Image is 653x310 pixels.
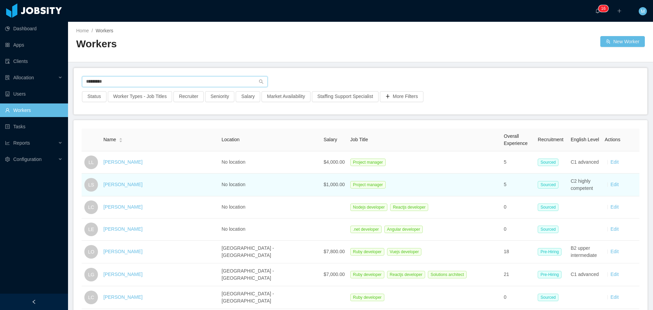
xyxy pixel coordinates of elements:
[13,157,41,162] span: Configuration
[103,294,143,300] a: [PERSON_NAME]
[610,249,619,254] a: Edit
[595,9,600,13] i: icon: bell
[610,204,619,210] a: Edit
[13,140,30,146] span: Reports
[5,38,63,52] a: icon: appstoreApps
[610,226,619,232] a: Edit
[13,75,34,80] span: Allocation
[387,248,422,256] span: Vuejs developer
[384,226,423,233] span: Angular developer
[5,157,10,162] i: icon: setting
[610,294,619,300] a: Edit
[221,137,239,142] span: Location
[568,151,602,174] td: C1 advanced
[538,271,562,278] span: Pre-Hiring
[610,182,619,187] a: Edit
[324,249,345,254] span: $7,800.00
[350,294,384,301] span: Ruby developer
[5,141,10,145] i: icon: line-chart
[91,28,93,33] span: /
[538,181,558,189] span: Sourced
[219,218,321,241] td: No location
[538,203,558,211] span: Sourced
[538,226,558,233] span: Sourced
[119,140,123,142] i: icon: caret-down
[617,9,622,13] i: icon: plus
[428,271,467,278] span: Solutions architect
[324,272,345,277] span: $7,000.00
[219,241,321,263] td: [GEOGRAPHIC_DATA] - [GEOGRAPHIC_DATA]
[350,226,382,233] span: .net developer
[641,7,645,15] span: M
[324,159,345,165] span: $4,000.00
[598,5,608,12] sup: 16
[5,87,63,101] a: icon: robotUsers
[538,272,564,277] a: Pre-Hiring
[103,249,143,254] a: [PERSON_NAME]
[538,182,561,187] a: Sourced
[501,286,535,309] td: 0
[5,22,63,35] a: icon: pie-chartDashboard
[610,159,619,165] a: Edit
[501,174,535,196] td: 5
[103,226,143,232] a: [PERSON_NAME]
[82,91,106,102] button: Status
[538,248,562,256] span: Pre-Hiring
[501,263,535,286] td: 21
[76,37,361,51] h2: Workers
[96,28,113,33] span: Workers
[538,294,561,300] a: Sourced
[605,137,620,142] span: Actions
[387,271,425,278] span: Reactjs developer
[205,91,234,102] button: Seniority
[88,156,94,169] span: LL
[88,178,94,192] span: LS
[219,151,321,174] td: No location
[501,218,535,241] td: 0
[350,137,368,142] span: Job Title
[103,272,143,277] a: [PERSON_NAME]
[350,271,384,278] span: Ruby developer
[236,91,260,102] button: Salary
[350,181,386,189] span: Project manager
[350,159,386,166] span: Project manager
[88,200,94,214] span: LC
[610,272,619,277] a: Edit
[219,174,321,196] td: No location
[5,75,10,80] i: icon: solution
[501,151,535,174] td: 5
[538,137,563,142] span: Recruitment
[219,263,321,286] td: [GEOGRAPHIC_DATA] - [GEOGRAPHIC_DATA]
[88,223,94,236] span: LE
[501,241,535,263] td: 18
[88,291,94,304] span: LC
[538,294,558,301] span: Sourced
[324,182,345,187] span: $1,000.00
[501,196,535,218] td: 0
[571,137,599,142] span: English Level
[108,91,172,102] button: Worker Types - Job Titles
[538,204,561,210] a: Sourced
[538,159,561,165] a: Sourced
[5,54,63,68] a: icon: auditClients
[568,263,602,286] td: C1 advanced
[5,103,63,117] a: icon: userWorkers
[324,137,337,142] span: Salary
[538,159,558,166] span: Sourced
[380,91,423,102] button: icon: plusMore Filters
[568,241,602,263] td: B2 upper intermediate
[219,196,321,218] td: No location
[103,182,143,187] a: [PERSON_NAME]
[538,226,561,232] a: Sourced
[538,249,564,254] a: Pre-Hiring
[103,204,143,210] a: [PERSON_NAME]
[601,5,603,12] p: 1
[262,91,311,102] button: Market Availability
[88,245,95,259] span: LO
[568,174,602,196] td: C2 highly competent
[173,91,204,102] button: Recruiter
[600,36,645,47] button: icon: usergroup-addNew Worker
[504,133,528,146] span: Overall Experience
[119,137,123,139] i: icon: caret-up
